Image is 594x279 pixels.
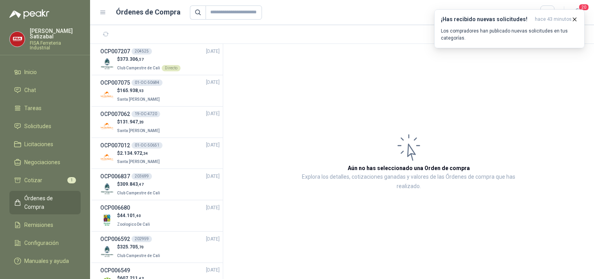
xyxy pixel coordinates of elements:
span: 1 [67,177,76,183]
span: [DATE] [206,236,220,243]
span: 44.101 [120,213,141,218]
span: [DATE] [206,48,220,55]
span: Manuales y ayuda [24,257,69,265]
a: OCP00707501-OC-50684[DATE] Company Logo$165.938,93Santa [PERSON_NAME] [100,78,220,103]
img: Company Logo [100,120,114,133]
span: Chat [24,86,36,94]
span: Santa [PERSON_NAME] [117,159,160,164]
p: $ [117,87,161,94]
button: ¡Has recibido nuevas solicitudes!hace 43 minutos Los compradores han publicado nuevas solicitudes... [434,9,585,48]
span: [DATE] [206,266,220,274]
span: Negociaciones [24,158,60,167]
img: Company Logo [100,88,114,102]
a: Negociaciones [9,155,81,170]
span: [DATE] [206,173,220,180]
a: OCP00706219-OC-4720[DATE] Company Logo$131.947,20Santa [PERSON_NAME] [100,110,220,134]
p: Explora los detalles, cotizaciones ganadas y valores de las Órdenes de compra que has realizado. [302,172,516,191]
img: Logo peakr [9,9,49,19]
span: Licitaciones [24,140,53,149]
div: Directo [162,65,181,71]
span: Zoologico De Cali [117,222,150,226]
a: OCP006837203699[DATE] Company Logo$309.843,47Club Campestre de Cali [100,172,220,197]
span: hace 43 minutos [535,16,572,23]
a: Tareas [9,101,81,116]
span: Club Campestre de Cali [117,66,160,70]
a: Solicitudes [9,119,81,134]
span: Club Campestre de Cali [117,254,160,258]
h3: Aún no has seleccionado una Orden de compra [348,164,470,172]
span: Remisiones [24,221,53,229]
span: ,93 [138,89,144,93]
span: Cotizar [24,176,42,185]
span: 309.843 [120,181,144,187]
p: $ [117,56,181,63]
h3: OCP006680 [100,203,130,212]
span: [DATE] [206,141,220,149]
span: ,20 [138,120,144,124]
span: Santa [PERSON_NAME] [117,129,160,133]
p: $ [117,181,162,188]
img: Company Logo [10,32,25,47]
span: Solicitudes [24,122,51,130]
img: Company Logo [100,213,114,227]
span: [DATE] [206,110,220,118]
a: Cotizar1 [9,173,81,188]
span: Santa [PERSON_NAME] [117,97,160,101]
h3: OCP007062 [100,110,130,118]
span: [DATE] [206,79,220,86]
h3: OCP006837 [100,172,130,181]
span: 20 [578,4,589,11]
span: 373.306 [120,56,144,62]
p: [PERSON_NAME] Satizabal [30,28,81,39]
p: FISA Ferreteria Industrial [30,41,81,50]
span: Tareas [24,104,42,112]
p: $ [117,118,161,126]
a: Remisiones [9,217,81,232]
h3: OCP006592 [100,235,130,243]
div: 01-OC-50651 [132,142,162,149]
span: Configuración [24,239,59,247]
a: OCP007207204525[DATE] Company Logo$373.306,57Club Campestre de CaliDirecto [100,47,220,72]
span: 131.947 [120,119,144,125]
a: Órdenes de Compra [9,191,81,214]
span: [DATE] [206,204,220,212]
div: 204525 [132,48,152,54]
span: ,34 [142,151,148,156]
a: Licitaciones [9,137,81,152]
a: OCP006680[DATE] Company Logo$44.101,40Zoologico De Cali [100,203,220,228]
a: Chat [9,83,81,98]
img: Company Logo [100,150,114,164]
a: OCP006592202959[DATE] Company Logo$325.705,70Club Campestre de Cali [100,235,220,259]
div: 202959 [132,236,152,242]
p: $ [117,150,161,157]
h3: OCP007075 [100,78,130,87]
a: Manuales y ayuda [9,254,81,268]
span: 325.705 [120,244,144,250]
div: 01-OC-50684 [132,80,162,86]
span: ,70 [138,245,144,249]
div: 19-OC-4720 [132,111,160,117]
span: ,47 [138,182,144,187]
span: Inicio [24,68,37,76]
span: ,40 [135,214,141,218]
h3: OCP007012 [100,141,130,150]
p: $ [117,212,152,219]
span: 165.938 [120,88,144,93]
a: Inicio [9,65,81,80]
img: Company Logo [100,182,114,196]
p: Los compradores han publicado nuevas solicitudes en tus categorías. [441,27,578,42]
span: 2.134.972 [120,150,148,156]
img: Company Logo [100,245,114,258]
button: 20 [571,5,585,20]
h3: OCP006549 [100,266,130,275]
h3: OCP007207 [100,47,130,56]
div: 203699 [132,173,152,179]
span: Club Campestre de Cali [117,191,160,195]
span: Órdenes de Compra [24,194,73,211]
a: OCP00701201-OC-50651[DATE] Company Logo$2.134.972,34Santa [PERSON_NAME] [100,141,220,166]
img: Company Logo [100,57,114,71]
h1: Órdenes de Compra [116,7,181,18]
h3: ¡Has recibido nuevas solicitudes! [441,16,532,23]
a: Configuración [9,236,81,250]
p: $ [117,243,162,251]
